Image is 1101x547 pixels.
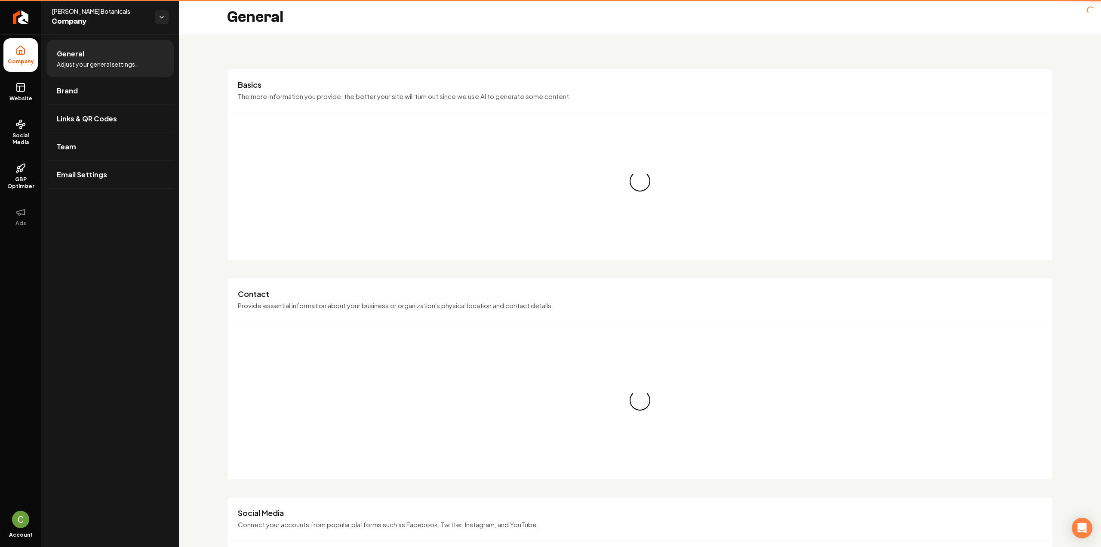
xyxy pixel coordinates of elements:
[238,92,1042,102] p: The more information you provide, the better your site will turn out since we use AI to generate ...
[628,169,652,193] div: Loading
[3,75,38,109] a: Website
[238,80,1042,90] h3: Basics
[57,170,107,180] span: Email Settings
[1072,518,1092,538] div: Open Intercom Messenger
[12,220,30,227] span: Ads
[57,49,84,59] span: General
[57,142,76,152] span: Team
[628,388,652,413] div: Loading
[46,133,174,161] a: Team
[3,156,38,197] a: GBP Optimizer
[12,511,29,528] img: Candela Corradin
[9,532,33,538] span: Account
[3,112,38,153] a: Social Media
[57,60,137,68] span: Adjust your general settings.
[238,508,1042,518] h3: Social Media
[3,132,38,146] span: Social Media
[46,161,174,189] a: Email Settings
[57,86,78,96] span: Brand
[12,511,29,528] button: Open user button
[13,10,29,24] img: Rebolt Logo
[238,289,1042,299] h3: Contact
[57,114,117,124] span: Links & QR Codes
[4,58,37,65] span: Company
[227,9,283,26] h2: General
[3,200,38,234] button: Ads
[238,301,1042,311] p: Provide essential information about your business or organization's physical location and contact...
[46,105,174,133] a: Links & QR Codes
[238,520,1042,530] p: Connect your accounts from popular platforms such as Facebook, Twitter, Instagram, and YouTube.
[6,95,36,102] span: Website
[52,15,148,28] span: Company
[3,176,38,190] span: GBP Optimizer
[52,7,148,15] span: [PERSON_NAME] Botanicals
[46,77,174,105] a: Brand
